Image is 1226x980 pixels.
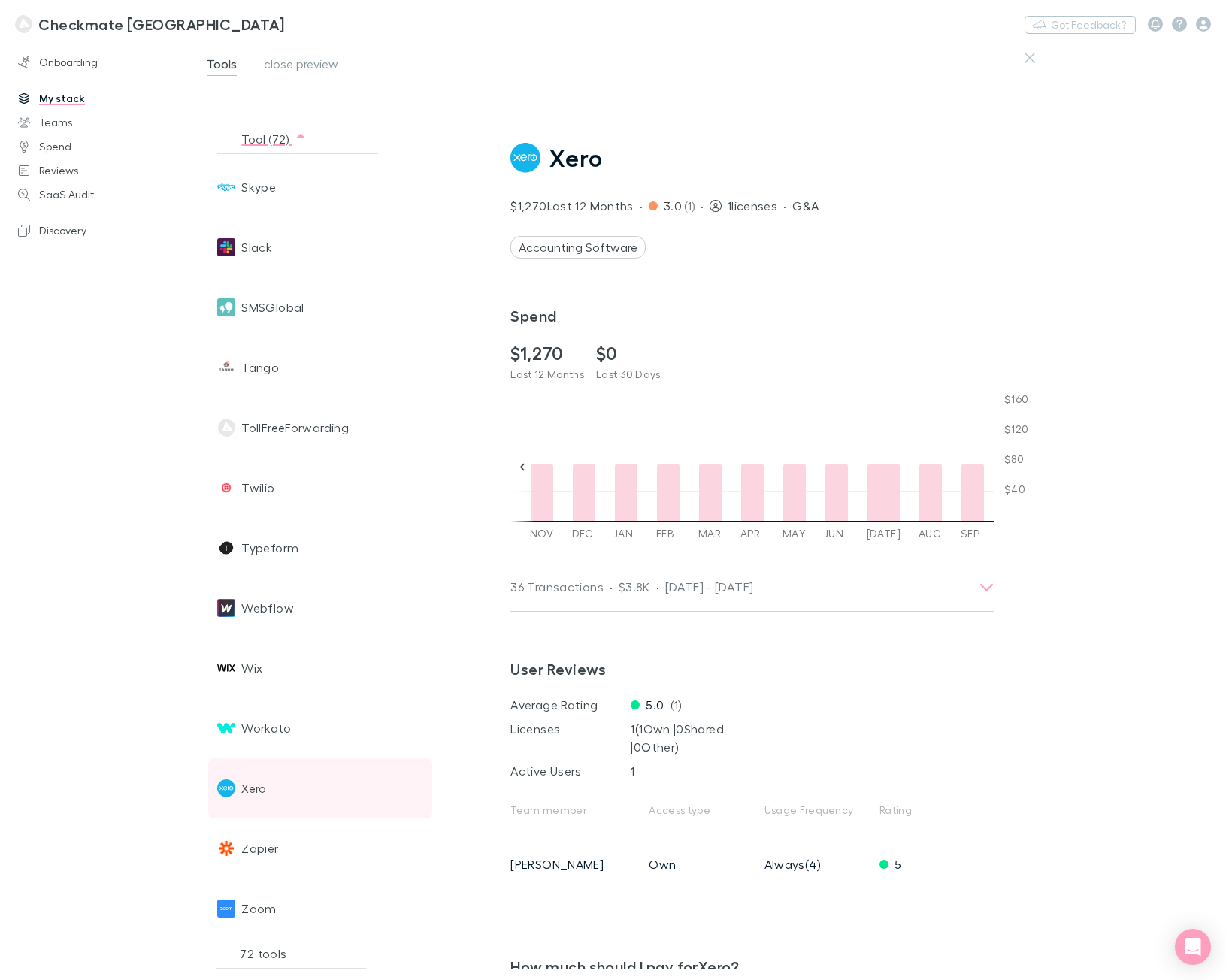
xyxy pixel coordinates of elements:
[241,157,276,217] span: Skype
[728,197,777,215] p: 1 licenses
[1004,483,1028,495] span: $40
[241,698,291,758] span: Workato
[664,197,684,215] span: 3.0
[3,183,198,207] a: SaaS Audit
[510,578,604,596] p: 36 Transactions
[217,358,235,377] img: Tango's Logo
[264,56,338,76] span: close preview
[241,879,276,939] span: Zoom
[3,110,198,135] a: Teams
[510,957,967,975] h3: How much should I pay for Xero ?
[549,144,602,172] span: Xero
[217,719,235,737] img: Workato's Logo
[217,479,235,497] img: Twilio's Logo
[3,86,198,110] a: My stack
[530,528,554,540] span: Nov
[879,857,901,871] span: 5
[919,528,943,540] span: Aug
[38,15,284,33] h3: Checkmate [GEOGRAPHIC_DATA]
[614,528,638,540] span: Jan
[217,178,235,196] img: Skype's Logo
[217,419,235,437] img: TollFreeForwarding's Logo
[241,638,262,698] span: Wix
[656,528,680,540] span: Feb
[217,659,235,677] img: Wix's Logo
[510,236,646,259] div: Accounting Software
[510,660,994,678] h3: User Reviews
[217,238,235,256] img: Slack's Logo
[510,762,631,780] p: Active Users
[241,458,274,518] span: Twilio
[510,143,540,173] img: Xero's Logo
[825,528,849,540] span: Jun
[241,217,272,277] span: Slack
[510,343,584,364] h2: $1,270
[241,124,307,154] button: Tool (72)
[701,197,704,215] div: ·
[241,818,278,879] span: Zapier
[640,197,643,215] div: ·
[217,298,235,316] img: SMSGlobal's Logo
[510,696,994,714] div: ( 1 )
[649,786,764,834] th: Access type
[610,578,613,596] div: ·
[510,367,584,380] span: Last 12 Months
[510,720,631,756] p: Licenses
[665,578,754,596] p: [DATE] - [DATE]
[510,307,994,325] h3: Spend
[792,197,819,215] p: G&A
[241,277,304,337] span: SMSGlobal
[217,779,235,797] img: Xero's Logo
[1025,16,1136,34] button: Got Feedback?
[217,900,235,918] img: Zoom's Logo
[510,143,994,173] a: Xero
[6,6,294,42] a: Checkmate [GEOGRAPHIC_DATA]
[1004,393,1028,405] span: $160
[1175,929,1211,965] div: Open Intercom Messenger
[3,135,198,159] a: Spend
[764,834,879,894] td: Always ( 4 )
[510,696,631,714] p: Average Rating
[1004,423,1028,435] span: $120
[3,50,198,74] a: Onboarding
[216,939,366,969] div: 72 tools
[510,786,649,834] th: Team member
[241,578,294,638] span: Webflow
[684,197,695,215] span: ( 1 )
[207,56,237,76] span: Tools
[698,528,722,540] span: Mar
[879,786,995,834] th: Rating
[217,839,235,857] img: Zapier's Logo
[619,578,650,596] p: $3.8K
[596,367,661,380] span: Last 30 Days
[631,720,751,756] p: 1 ( 1 Own | 0 Shared | 0 Other)
[961,528,985,540] span: Sep
[596,343,661,364] h2: $0
[510,834,649,894] td: [PERSON_NAME]
[783,197,786,215] div: ·
[656,578,659,596] div: ·
[498,563,1007,611] div: 36 Transactions·$3.8K·[DATE] - [DATE]
[3,219,198,243] a: Discovery
[15,15,32,33] img: Checkmate New Zealand's Logo
[217,599,235,617] img: Webflow's Logo
[740,528,764,540] span: Apr
[631,696,664,714] span: 5.0
[241,398,349,458] span: TollFreeForwarding
[217,539,235,557] img: Typeform's Logo
[867,528,901,540] span: [DATE]
[1004,453,1028,465] span: $80
[572,528,596,540] span: Dec
[3,159,198,183] a: Reviews
[764,786,879,834] th: Usage Frequency
[783,528,807,540] span: May
[631,762,751,780] p: 1
[241,337,279,398] span: Tango
[241,758,266,818] span: Xero
[241,518,298,578] span: Typeform
[649,834,764,894] td: Own
[510,197,633,215] p: $1,270 Last 12 Months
